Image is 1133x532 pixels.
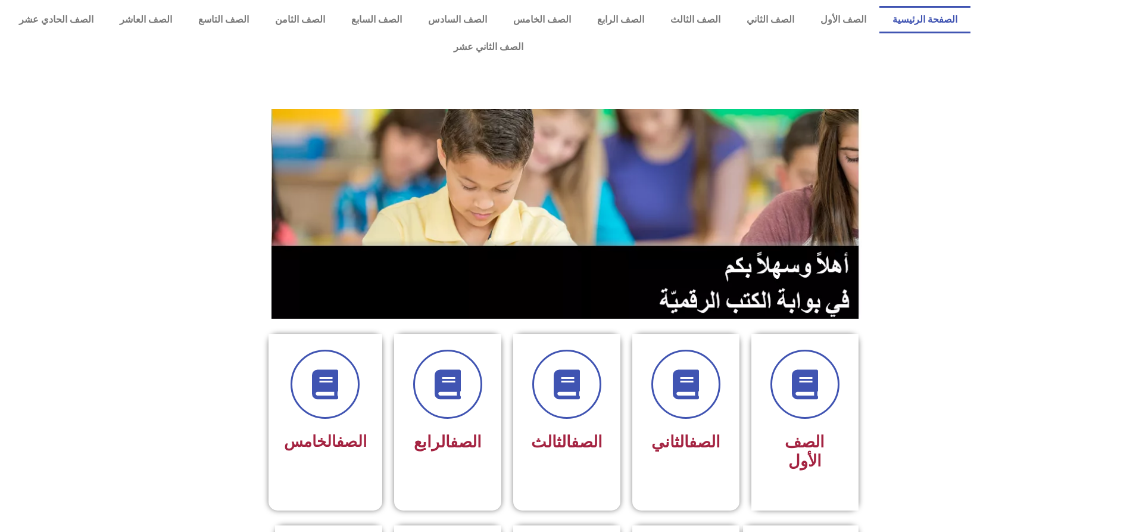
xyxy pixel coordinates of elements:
[6,6,107,33] a: الصف الحادي عشر
[338,6,415,33] a: الصف السابع
[500,6,584,33] a: الصف الخامس
[584,6,657,33] a: الصف الرابع
[6,33,970,61] a: الصف الثاني عشر
[415,6,500,33] a: الصف السادس
[450,433,482,452] a: الصف
[657,6,734,33] a: الصف الثالث
[336,433,367,450] a: الصف
[531,433,603,452] span: الثالث
[107,6,185,33] a: الصف العاشر
[785,433,825,471] span: الصف الأول
[414,433,482,452] span: الرابع
[734,6,807,33] a: الصف الثاني
[284,433,367,450] span: الخامس
[879,6,970,33] a: الصفحة الرئيسية
[262,6,338,33] a: الصف الثامن
[651,433,720,452] span: الثاني
[571,433,603,452] a: الصف
[807,6,879,33] a: الصف الأول
[689,433,720,452] a: الصف
[185,6,262,33] a: الصف التاسع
